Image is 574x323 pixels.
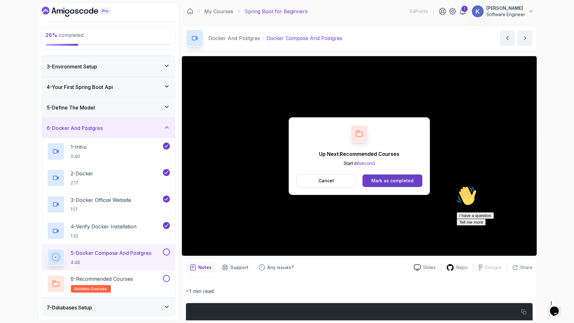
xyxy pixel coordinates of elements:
[71,196,131,204] p: 3 - Docker Official Website
[42,77,175,97] button: 4-Your First Spring Boot Api
[47,124,103,132] h3: 6 - Docker And Postgres
[487,5,525,11] p: [PERSON_NAME]
[46,32,58,38] span: 26 %
[548,298,568,317] iframe: chat widget
[42,7,125,17] a: Dashboard
[75,286,107,291] span: related-courses
[362,174,422,187] button: Mark as completed
[371,178,414,184] div: Mark as completed
[182,56,537,256] iframe: 5 - Docker Compose and Postgres
[71,233,137,239] p: 1:32
[245,8,308,15] p: Spring Boot for Beginners
[205,8,234,15] a: My Courses
[71,249,152,257] p: 5 - Docker Compose And Postgres
[472,5,484,17] img: user profile image
[231,264,249,271] p: Support
[71,259,152,266] p: 4:48
[255,262,298,273] button: Feedback button
[199,264,212,271] p: Notes
[518,31,533,46] button: next content
[441,264,473,272] a: Repo
[42,56,175,77] button: 3-Environment Setup
[319,150,399,158] p: Up Next: Recommended Courses
[71,206,131,213] p: 1:17
[410,8,428,15] p: 64 Points
[71,153,87,160] p: 0:40
[296,174,357,187] button: Cancel
[47,104,95,111] h3: 5 - Define The Model
[47,275,170,293] button: 6-Recommended Coursesrelated-courses
[454,183,568,295] iframe: chat widget
[46,32,84,38] span: completed
[500,31,515,46] button: previous content
[47,63,97,70] h3: 3 - Environment Setup
[186,262,216,273] button: notes button
[47,143,170,160] button: 1-Intro0:40
[423,264,436,271] p: Slides
[71,275,133,283] p: 6 - Recommended Courses
[3,19,62,24] span: Hi! How can we help?
[187,8,193,15] a: Dashboard
[318,178,334,184] p: Cancel
[47,222,170,240] button: 4-Verify Docker Installation1:32
[209,34,260,42] p: Docker And Postgres
[47,249,170,266] button: 5-Docker Compose And Postgres4:48
[3,3,116,42] div: 👋Hi! How can we help?I have a questionTell me more
[71,170,94,177] p: 2 - Docker
[409,264,441,271] a: Slides
[459,8,467,15] a: 1
[319,160,399,167] p: Start in
[267,34,343,42] p: Docker Compose And Postgres
[47,169,170,187] button: 2-Docker2:17
[71,223,137,230] p: 4 - Verify Docker Installation
[71,180,94,186] p: 2:17
[472,5,534,18] button: user profile image[PERSON_NAME]Software Engineer
[42,97,175,118] button: 5-Define The Model
[218,262,252,273] button: Support button
[42,297,175,318] button: 7-Databases Setup
[47,304,92,311] h3: 7 - Databases Setup
[186,287,533,296] p: ~1 min read
[42,118,175,138] button: 6-Docker And Postgres
[3,36,32,42] button: Tell me more
[3,3,23,23] img: :wave:
[357,161,375,166] span: 1 second
[461,6,468,12] div: 1
[47,83,113,91] h3: 4 - Your First Spring Boot Api
[268,264,294,271] p: Any issues?
[487,11,525,18] p: Software Engineer
[71,143,87,151] p: 1 - Intro
[47,196,170,213] button: 3-Docker Official Website1:17
[3,29,40,36] button: I have a question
